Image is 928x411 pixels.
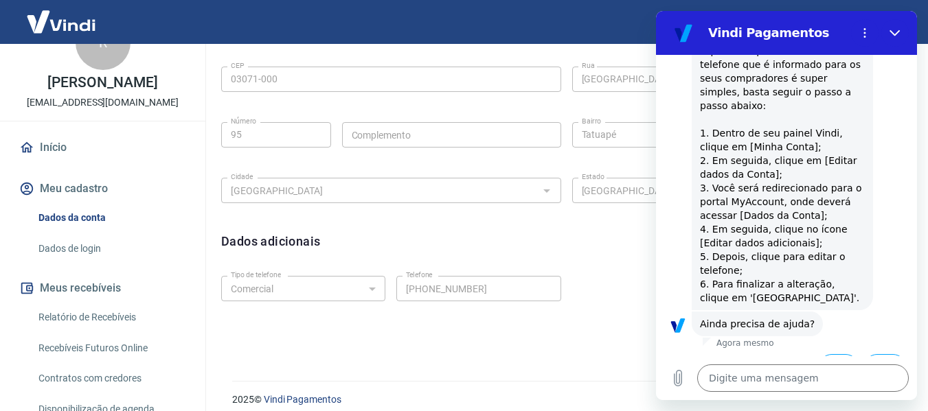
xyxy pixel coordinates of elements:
[582,116,601,126] label: Bairro
[582,60,595,71] label: Rua
[16,132,189,163] a: Início
[33,235,189,263] a: Dados de login
[231,270,281,280] label: Tipo de telefone
[862,10,912,35] button: Sair
[264,394,341,405] a: Vindi Pagamentos
[582,172,604,182] label: Estado
[33,334,189,362] a: Recebíveis Futuros Online
[27,95,179,110] p: [EMAIL_ADDRESS][DOMAIN_NAME]
[16,174,189,204] button: Meu cadastro
[16,273,189,303] button: Meus recebíveis
[33,204,189,232] a: Dados da conta
[231,172,253,182] label: Cidade
[47,75,157,90] p: [PERSON_NAME]
[656,11,917,400] iframe: Janela de mensagens
[33,364,189,392] a: Contratos com credores
[221,232,320,250] h6: Dados adicionais
[16,1,106,43] img: Vindi
[231,116,256,126] label: Número
[232,392,895,407] p: 2025 ©
[33,303,189,331] a: Relatório de Recebíveis
[406,270,433,280] label: Telefone
[231,60,244,71] label: CEP
[225,182,534,199] input: Digite aqui algumas palavras para buscar a cidade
